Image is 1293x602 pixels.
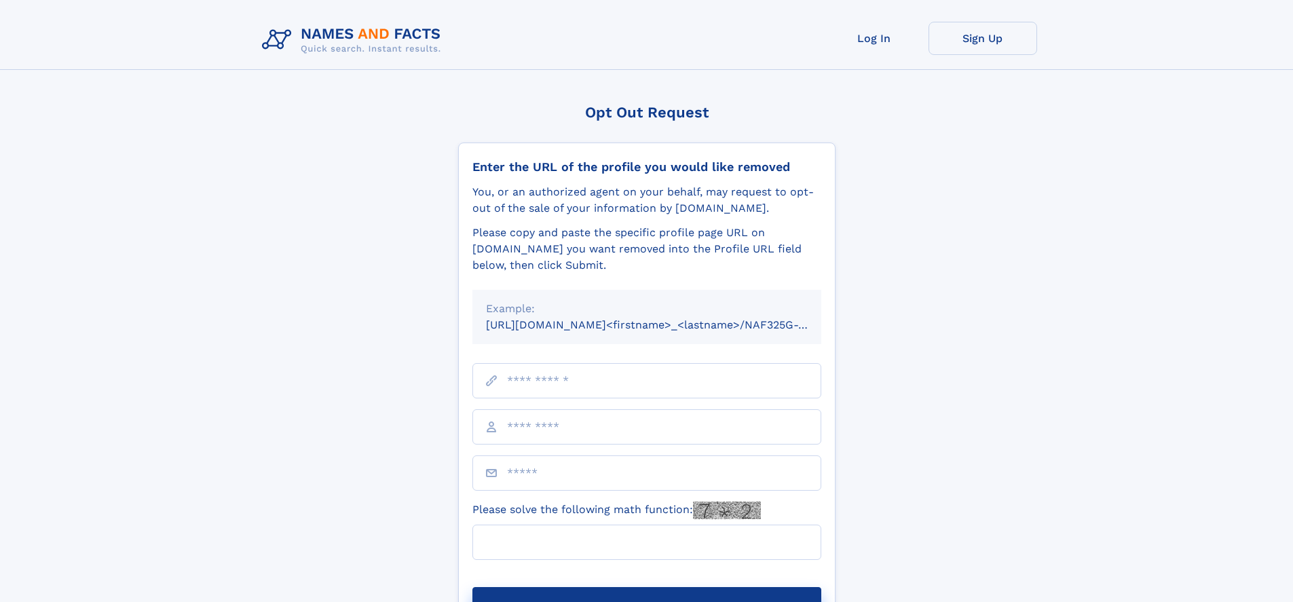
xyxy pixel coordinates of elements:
[486,301,808,317] div: Example:
[458,104,836,121] div: Opt Out Request
[820,22,929,55] a: Log In
[472,502,761,519] label: Please solve the following math function:
[257,22,452,58] img: Logo Names and Facts
[472,159,821,174] div: Enter the URL of the profile you would like removed
[929,22,1037,55] a: Sign Up
[486,318,847,331] small: [URL][DOMAIN_NAME]<firstname>_<lastname>/NAF325G-xxxxxxxx
[472,225,821,274] div: Please copy and paste the specific profile page URL on [DOMAIN_NAME] you want removed into the Pr...
[472,184,821,217] div: You, or an authorized agent on your behalf, may request to opt-out of the sale of your informatio...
